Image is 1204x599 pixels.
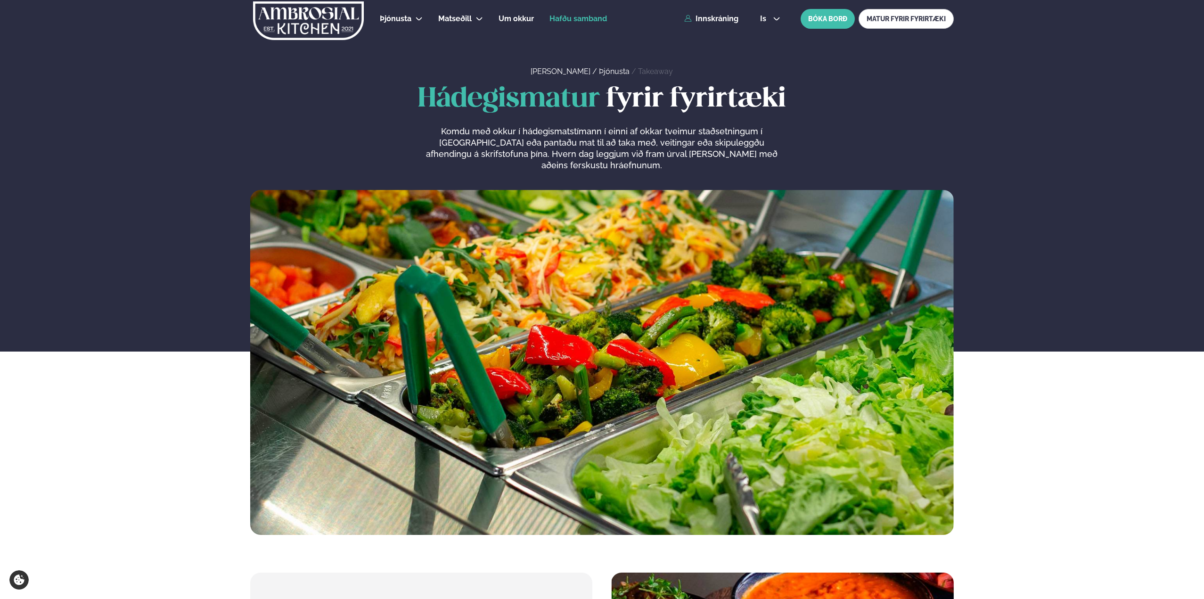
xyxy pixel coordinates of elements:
p: Komdu með okkur í hádegismatstímann í einni af okkar tveimur staðsetningum í [GEOGRAPHIC_DATA] eð... [424,126,780,171]
a: Takeaway [638,67,673,76]
button: BÓKA BORÐ [801,9,855,29]
span: Um okkur [499,14,534,23]
img: image alt [250,190,954,535]
span: Matseðill [438,14,472,23]
h1: fyrir fyrirtæki [250,84,954,115]
img: logo [252,1,365,40]
a: [PERSON_NAME] [531,67,590,76]
a: Cookie settings [9,570,29,590]
a: Hafðu samband [549,13,607,25]
button: is [753,15,788,23]
a: Matseðill [438,13,472,25]
span: is [760,15,769,23]
span: / [631,67,638,76]
span: Hafðu samband [549,14,607,23]
a: MATUR FYRIR FYRIRTÆKI [859,9,954,29]
span: / [592,67,599,76]
a: Innskráning [684,15,738,23]
a: Um okkur [499,13,534,25]
a: Þjónusta [599,67,630,76]
span: Þjónusta [380,14,411,23]
a: Þjónusta [380,13,411,25]
span: Hádegismatur [418,86,600,112]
